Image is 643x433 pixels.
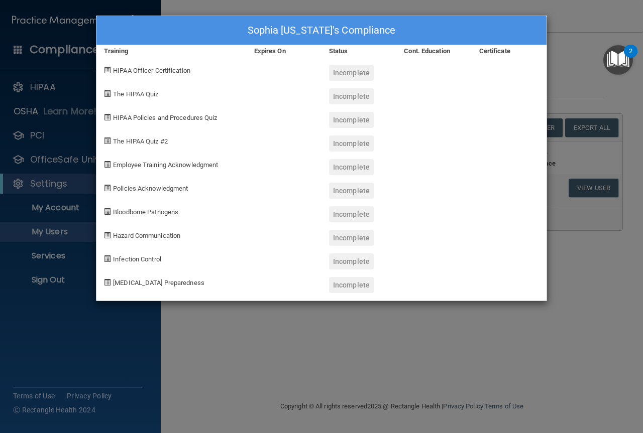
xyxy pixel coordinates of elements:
[96,45,247,57] div: Training
[329,112,374,128] div: Incomplete
[113,67,190,74] span: HIPAA Officer Certification
[96,16,547,45] div: Sophia [US_STATE]'s Compliance
[113,255,161,263] span: Infection Control
[329,277,374,293] div: Incomplete
[113,232,180,239] span: Hazard Communication
[113,208,178,216] span: Bloodborne Pathogens
[247,45,321,57] div: Expires On
[329,159,374,175] div: Incomplete
[329,206,374,222] div: Incomplete
[113,114,217,121] span: HIPAA Policies and Procedures Quiz
[113,137,168,145] span: The HIPAA Quiz #2
[603,45,633,75] button: Open Resource Center, 2 new notifications
[329,135,374,152] div: Incomplete
[329,183,374,199] div: Incomplete
[629,51,632,64] div: 2
[329,88,374,104] div: Incomplete
[113,90,158,98] span: The HIPAA Quiz
[472,45,547,57] div: Certificate
[329,230,374,246] div: Incomplete
[321,45,396,57] div: Status
[329,253,374,269] div: Incomplete
[113,279,204,286] span: [MEDICAL_DATA] Preparedness
[396,45,471,57] div: Cont. Education
[113,185,188,192] span: Policies Acknowledgment
[113,161,218,169] span: Employee Training Acknowledgment
[329,65,374,81] div: Incomplete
